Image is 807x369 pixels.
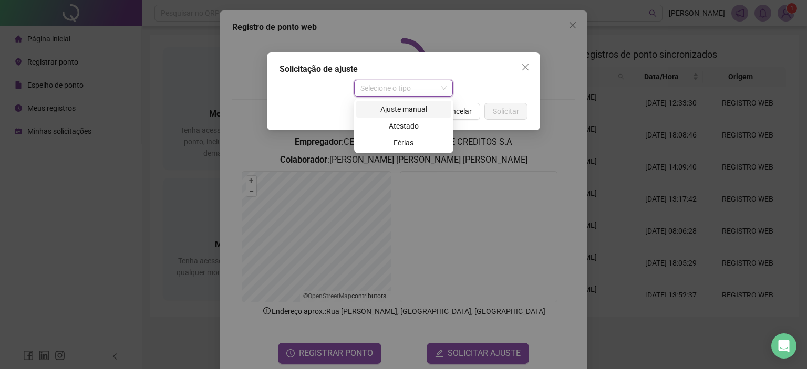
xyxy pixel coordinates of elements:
[521,63,530,71] span: close
[363,137,445,149] div: Férias
[517,59,534,76] button: Close
[443,106,472,117] span: Cancelar
[356,118,451,134] div: Atestado
[484,103,527,120] button: Solicitar
[434,103,480,120] button: Cancelar
[363,120,445,132] div: Atestado
[363,103,445,115] div: Ajuste manual
[356,134,451,151] div: Férias
[771,333,796,359] div: Open Intercom Messenger
[280,63,527,76] div: Solicitação de ajuste
[356,101,451,118] div: Ajuste manual
[360,80,447,96] span: Selecione o tipo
